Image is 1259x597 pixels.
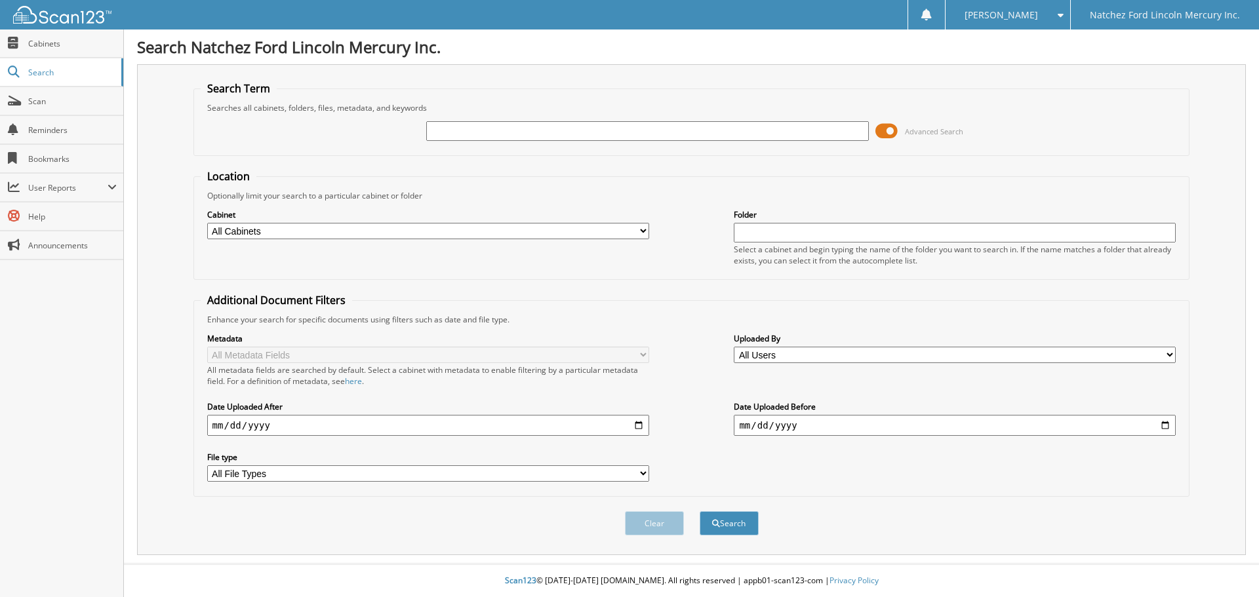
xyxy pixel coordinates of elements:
a: Privacy Policy [829,575,879,586]
input: end [734,415,1176,436]
span: Help [28,211,117,222]
input: start [207,415,649,436]
div: Select a cabinet and begin typing the name of the folder you want to search in. If the name match... [734,244,1176,266]
label: Uploaded By [734,333,1176,344]
span: User Reports [28,182,108,193]
div: Enhance your search for specific documents using filters such as date and file type. [201,314,1183,325]
div: Optionally limit your search to a particular cabinet or folder [201,190,1183,201]
span: Natchez Ford Lincoln Mercury Inc. [1090,11,1240,19]
label: Cabinet [207,209,649,220]
img: scan123-logo-white.svg [13,6,111,24]
h1: Search Natchez Ford Lincoln Mercury Inc. [137,36,1246,58]
legend: Location [201,169,256,183]
a: here [345,376,362,387]
span: Search [28,67,115,78]
legend: Search Term [201,81,277,96]
legend: Additional Document Filters [201,293,352,307]
button: Search [700,511,759,535]
label: Date Uploaded After [207,401,649,412]
div: Searches all cabinets, folders, files, metadata, and keywords [201,102,1183,113]
span: Scan123 [505,575,536,586]
button: Clear [625,511,684,535]
span: Bookmarks [28,153,117,164]
div: © [DATE]-[DATE] [DOMAIN_NAME]. All rights reserved | appb01-scan123-com | [124,565,1259,597]
span: Cabinets [28,38,117,49]
span: Scan [28,96,117,107]
span: [PERSON_NAME] [965,11,1038,19]
label: File type [207,452,649,463]
label: Metadata [207,333,649,344]
span: Advanced Search [905,126,963,136]
div: All metadata fields are searched by default. Select a cabinet with metadata to enable filtering b... [207,364,649,387]
label: Date Uploaded Before [734,401,1176,412]
span: Reminders [28,125,117,136]
label: Folder [734,209,1176,220]
span: Announcements [28,240,117,251]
